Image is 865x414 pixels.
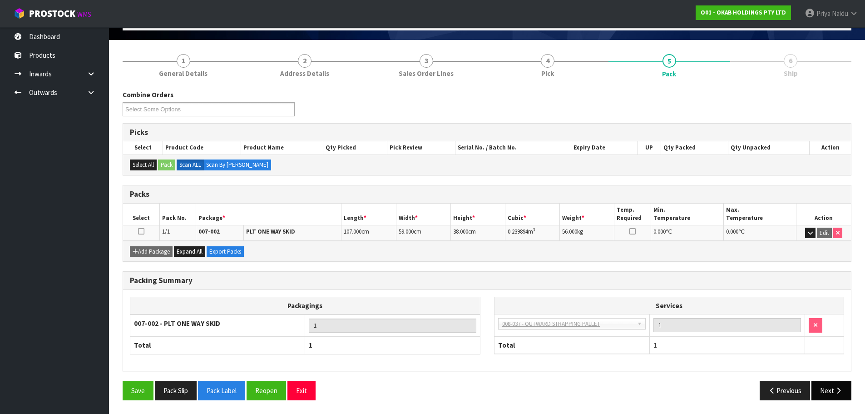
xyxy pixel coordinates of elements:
button: Save [123,381,153,400]
th: Product Code [163,141,241,154]
strong: O01 - OKAB HOLDINGS PTY LTD [701,9,786,16]
th: Serial No. / Batch No. [455,141,571,154]
h3: Packing Summary [130,276,844,285]
a: O01 - OKAB HOLDINGS PTY LTD [696,5,791,20]
button: Export Packs [207,246,244,257]
button: Add Package [130,246,173,257]
span: 1 [653,341,657,349]
span: ProStock [29,8,75,20]
span: 5 [662,54,676,68]
span: 1/1 [162,228,170,235]
img: cube-alt.png [14,8,25,19]
span: Priya [816,9,830,18]
td: cm [396,225,450,241]
button: Edit [817,228,832,239]
strong: 007-002 [198,228,220,235]
span: 1 [177,54,190,68]
span: Pick [541,69,554,78]
button: Pack Slip [155,381,197,400]
label: Scan By [PERSON_NAME] [203,160,271,170]
th: Product Name [241,141,323,154]
span: General Details [159,69,208,78]
span: 59.000 [399,228,414,235]
h3: Picks [130,128,844,137]
span: 38.000 [453,228,468,235]
th: Pack No. [159,204,196,225]
label: Combine Orders [123,90,173,100]
th: Expiry Date [571,141,638,154]
th: Qty Unpacked [728,141,809,154]
th: Max. Temperature [723,204,796,225]
span: 0.000 [726,228,738,235]
span: Pack [662,69,676,79]
th: Cubic [505,204,560,225]
span: 008-037 - OUTWARD STRAPPING PALLET [502,319,634,329]
button: Select All [130,160,157,170]
button: Previous [760,381,811,400]
button: Pack [158,160,175,170]
th: Length [341,204,396,225]
span: Ship [784,69,798,78]
th: Packagings [130,297,480,314]
th: Temp. Required [614,204,651,225]
span: Sales Order Lines [399,69,454,78]
th: Total [130,337,305,354]
strong: PLT ONE WAY SKID [246,228,295,235]
td: cm [341,225,396,241]
button: Pack Label [198,381,245,400]
span: 2 [298,54,311,68]
small: WMS [77,10,91,19]
label: Scan ALL [177,160,204,170]
span: 3 [420,54,433,68]
th: Height [450,204,505,225]
span: Naidu [832,9,848,18]
span: 0.239894 [508,228,528,235]
span: 4 [541,54,554,68]
td: kg [560,225,614,241]
th: Weight [560,204,614,225]
h3: Packs [130,190,844,199]
span: 107.000 [344,228,361,235]
span: Address Details [280,69,329,78]
button: Expand All [174,246,205,257]
th: Services [494,297,844,314]
button: Exit [287,381,316,400]
th: Package [196,204,341,225]
span: Pack [123,83,851,407]
th: Width [396,204,450,225]
th: Min. Temperature [651,204,723,225]
th: Total [494,336,650,354]
button: Next [811,381,851,400]
span: 1 [309,341,312,349]
td: ℃ [723,225,796,241]
strong: 007-002 - PLT ONE WAY SKID [134,319,220,328]
th: Action [796,204,851,225]
span: 0.000 [653,228,666,235]
span: 56.000 [562,228,577,235]
th: Pick Review [387,141,455,154]
button: Reopen [247,381,286,400]
th: UP [638,141,661,154]
td: m [505,225,560,241]
th: Qty Packed [661,141,728,154]
span: Expand All [177,248,203,255]
td: cm [450,225,505,241]
sup: 3 [533,227,535,233]
th: Action [810,141,851,154]
th: Qty Picked [323,141,387,154]
th: Select [123,204,159,225]
td: ℃ [651,225,723,241]
span: 6 [784,54,797,68]
th: Select [123,141,163,154]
